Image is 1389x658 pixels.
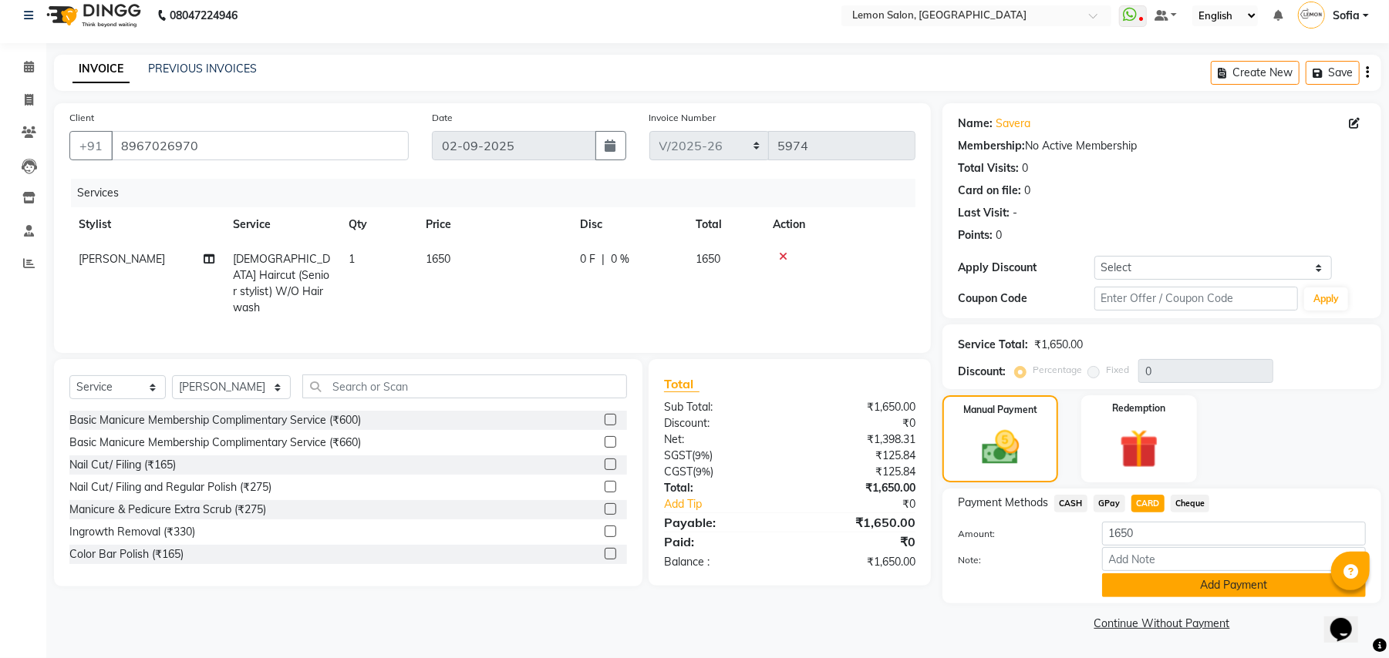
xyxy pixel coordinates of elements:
[652,496,813,512] a: Add Tip
[69,111,94,125] label: Client
[664,376,700,392] span: Total
[1298,2,1325,29] img: Sofia
[1304,287,1348,311] button: Apply
[958,138,1025,154] div: Membership:
[958,364,1006,380] div: Discount:
[69,502,266,518] div: Manicure & Pedicure Extra Scrub (₹275)
[111,131,409,160] input: Search by Name/Mobile/Email/Code
[1107,425,1171,473] img: _gift.svg
[1333,8,1360,24] span: Sofia
[79,252,165,266] span: [PERSON_NAME]
[790,399,927,415] div: ₹1,650.00
[652,480,790,496] div: Total:
[695,449,710,462] span: 9%
[790,448,927,464] div: ₹125.84
[224,207,339,242] th: Service
[302,374,627,398] input: Search or Scan
[1102,547,1366,571] input: Add Note
[970,426,1031,469] img: _cash.svg
[652,464,790,480] div: ( )
[1131,495,1165,512] span: CARD
[958,138,1366,154] div: No Active Membership
[69,546,184,562] div: Color Bar Polish (₹165)
[432,111,453,125] label: Date
[148,62,257,76] a: PREVIOUS INVOICES
[69,412,361,428] div: Basic Manicure Membership Complimentary Service (₹600)
[580,251,595,267] span: 0 F
[963,403,1037,417] label: Manual Payment
[69,131,113,160] button: +91
[696,252,720,266] span: 1650
[1102,573,1366,597] button: Add Payment
[996,227,1002,243] div: 0
[1094,495,1125,512] span: GPay
[958,160,1019,176] div: Total Visits:
[1022,160,1028,176] div: 0
[652,431,790,448] div: Net:
[69,457,176,473] div: Nail Cut/ Filing (₹165)
[790,513,927,532] div: ₹1,650.00
[813,496,927,512] div: ₹0
[72,55,130,83] a: INVOICE
[652,513,790,532] div: Payable:
[790,554,927,570] div: ₹1,650.00
[1211,61,1300,85] button: Create New
[790,532,927,551] div: ₹0
[958,495,1048,511] span: Payment Methods
[69,207,224,242] th: Stylist
[1171,495,1210,512] span: Cheque
[1034,337,1083,353] div: ₹1,650.00
[1013,205,1017,221] div: -
[764,207,915,242] th: Action
[652,532,790,551] div: Paid:
[652,415,790,431] div: Discount:
[69,435,361,451] div: Basic Manicure Membership Complimentary Service (₹660)
[958,116,993,132] div: Name:
[69,524,195,540] div: Ingrowth Removal (₹330)
[349,252,355,266] span: 1
[790,464,927,480] div: ₹125.84
[946,553,1090,567] label: Note:
[790,431,927,448] div: ₹1,398.31
[996,116,1030,132] a: Savera
[652,399,790,415] div: Sub Total:
[611,251,629,267] span: 0 %
[958,227,993,243] div: Points:
[571,207,686,242] th: Disc
[233,252,330,314] span: [DEMOGRAPHIC_DATA] Haircut (Senior stylist) W/O Hair wash
[1024,183,1030,199] div: 0
[1094,287,1298,311] input: Enter Offer / Coupon Code
[1054,495,1087,512] span: CASH
[426,252,450,266] span: 1650
[71,179,927,207] div: Services
[652,448,790,464] div: ( )
[652,554,790,570] div: Balance :
[1306,61,1360,85] button: Save
[339,207,416,242] th: Qty
[946,616,1378,632] a: Continue Without Payment
[1106,363,1129,377] label: Fixed
[664,448,692,462] span: SGST
[958,260,1094,276] div: Apply Discount
[958,290,1094,307] div: Coupon Code
[686,207,764,242] th: Total
[664,465,693,478] span: CGST
[1102,522,1366,546] input: Amount
[649,111,716,125] label: Invoice Number
[69,479,271,495] div: Nail Cut/ Filing and Regular Polish (₹275)
[416,207,571,242] th: Price
[602,251,605,267] span: |
[790,480,927,496] div: ₹1,650.00
[958,337,1028,353] div: Service Total:
[696,465,710,478] span: 9%
[1112,401,1165,415] label: Redemption
[958,205,1010,221] div: Last Visit:
[1324,596,1374,643] iframe: chat widget
[946,527,1090,541] label: Amount:
[1033,363,1082,377] label: Percentage
[790,415,927,431] div: ₹0
[958,183,1021,199] div: Card on file:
